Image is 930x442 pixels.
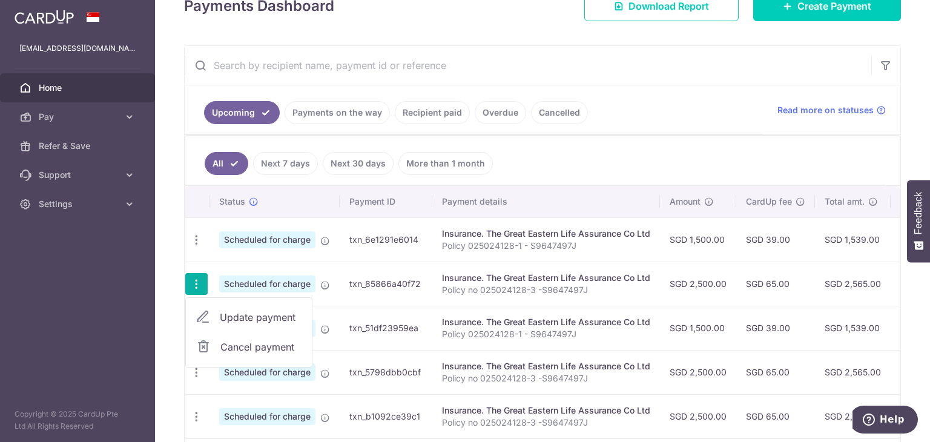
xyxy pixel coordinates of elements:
th: Payment ID [340,186,432,217]
p: Policy no 025024128-3 -S9647497J [442,417,650,429]
td: SGD 1,539.00 [815,306,891,350]
p: Policy 025024128-1 - S9647497J [442,328,650,340]
a: Upcoming [204,101,280,124]
td: SGD 2,500.00 [660,262,736,306]
a: Recipient paid [395,101,470,124]
span: Read more on statuses [777,104,874,116]
a: More than 1 month [398,152,493,175]
div: Insurance. The Great Eastern Life Assurance Co Ltd [442,404,650,417]
span: Status [219,196,245,208]
a: Next 7 days [253,152,318,175]
div: Insurance. The Great Eastern Life Assurance Co Ltd [442,228,650,240]
p: Policy 025024128-1 - S9647497J [442,240,650,252]
a: Cancelled [531,101,588,124]
a: Payments on the way [285,101,390,124]
td: SGD 39.00 [736,217,815,262]
iframe: Opens a widget where you can find more information [852,406,918,436]
td: SGD 1,500.00 [660,217,736,262]
a: Overdue [475,101,526,124]
span: CardUp fee [746,196,792,208]
td: txn_51df23959ea [340,306,432,350]
td: SGD 65.00 [736,350,815,394]
td: SGD 1,539.00 [815,217,891,262]
td: SGD 39.00 [736,306,815,350]
p: Policy no 025024128-3 -S9647497J [442,372,650,384]
td: SGD 2,500.00 [660,394,736,438]
div: Insurance. The Great Eastern Life Assurance Co Ltd [442,360,650,372]
td: SGD 65.00 [736,394,815,438]
input: Search by recipient name, payment id or reference [185,46,871,85]
td: SGD 2,565.00 [815,262,891,306]
p: Policy no 025024128-3 -S9647497J [442,284,650,296]
span: Pay [39,111,119,123]
span: Scheduled for charge [219,275,315,292]
span: Refer & Save [39,140,119,152]
td: txn_6e1291e6014 [340,217,432,262]
span: Scheduled for charge [219,231,315,248]
img: CardUp [15,10,74,24]
a: Next 30 days [323,152,394,175]
td: SGD 65.00 [736,262,815,306]
span: Feedback [913,192,924,234]
a: Read more on statuses [777,104,886,116]
span: Total amt. [825,196,865,208]
div: Insurance. The Great Eastern Life Assurance Co Ltd [442,272,650,284]
span: Home [39,82,119,94]
span: Amount [670,196,701,208]
td: SGD 2,500.00 [660,350,736,394]
span: Scheduled for charge [219,364,315,381]
span: Scheduled for charge [219,408,315,425]
a: All [205,152,248,175]
td: SGD 1,500.00 [660,306,736,350]
p: [EMAIL_ADDRESS][DOMAIN_NAME] [19,42,136,54]
div: Insurance. The Great Eastern Life Assurance Co Ltd [442,316,650,328]
td: SGD 2,565.00 [815,350,891,394]
span: Support [39,169,119,181]
span: Settings [39,198,119,210]
td: txn_5798dbb0cbf [340,350,432,394]
th: Payment details [432,186,660,217]
button: Feedback - Show survey [907,180,930,262]
td: txn_b1092ce39c1 [340,394,432,438]
td: SGD 2,565.00 [815,394,891,438]
td: txn_85866a40f72 [340,262,432,306]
